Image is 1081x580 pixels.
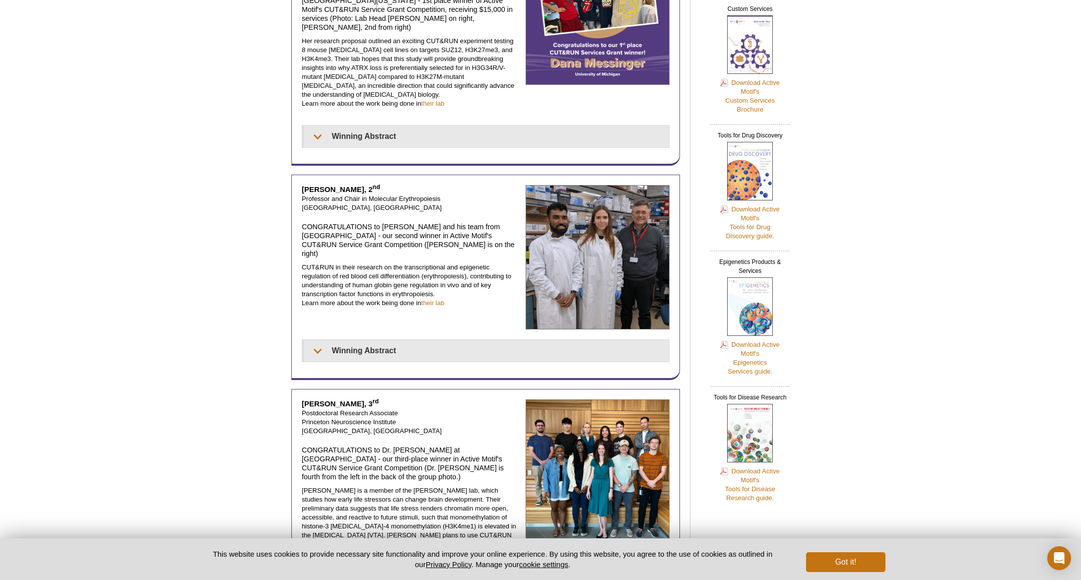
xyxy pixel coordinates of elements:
span: Professor and Chair in Molecular Erythropoiesis [302,195,440,202]
h4: CONGRATULATIONS to Dr. [PERSON_NAME] at [GEOGRAPHIC_DATA] - our third-place winner in Active Moti... [302,446,518,481]
strong: [PERSON_NAME], 3 [302,399,379,408]
h4: CONGRATULATIONS to [PERSON_NAME] and his team from [GEOGRAPHIC_DATA] - our second winner in Activ... [302,222,518,258]
a: their lab [421,299,444,307]
button: Got it! [806,552,885,572]
span: [GEOGRAPHIC_DATA], [GEOGRAPHIC_DATA] [302,204,442,211]
img: Epigenetics Products & Services [727,277,773,336]
sup: rd [373,398,379,405]
span: Princeton Neuroscience Institute [302,418,396,426]
h2: Tools for Disease Research [710,386,790,404]
sup: nd [373,184,380,191]
span: [GEOGRAPHIC_DATA], [GEOGRAPHIC_DATA] [302,427,442,435]
button: cookie settings [519,560,568,569]
p: CUT&RUN in their research on the transcriptional and epigenetic regulation of red blood cell diff... [302,263,518,308]
a: Download Active Motif'sEpigeneticsServices guide. [720,340,780,376]
p: This website uses cookies to provide necessary site functionality and improve your online experie... [196,549,790,570]
img: John Strouboulis [526,185,670,329]
summary: Winning Abstract [304,126,669,147]
p: [PERSON_NAME] is a member of the [PERSON_NAME] lab, which studies how early life stressors can ch... [302,486,518,567]
img: Jay Kim [526,399,670,544]
a: Privacy Policy [426,560,472,569]
h2: Epigenetics Products & Services [710,251,790,277]
a: Download Active Motif'sTools for DiseaseResearch guide. [720,466,780,503]
h2: Tools for Drug Discovery [710,124,790,142]
p: Her research proposal outlined an exciting CUT&RUN experiment testing 8 mouse [MEDICAL_DATA] cell... [302,37,518,108]
span: Postdoctoral Research Associate [302,409,398,417]
img: Tools for Disease Research [727,404,773,462]
img: Custom Services [727,15,773,74]
a: Download Active Motif'sTools for DrugDiscovery guide. [720,204,780,241]
div: Open Intercom Messenger [1047,546,1071,570]
a: their lab [421,100,444,107]
img: Tools for Drug Discovery [727,142,773,200]
strong: [PERSON_NAME], 2 [302,185,380,193]
summary: Winning Abstract [304,340,669,362]
a: Download Active Motif'sCustom ServicesBrochure [720,78,780,114]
